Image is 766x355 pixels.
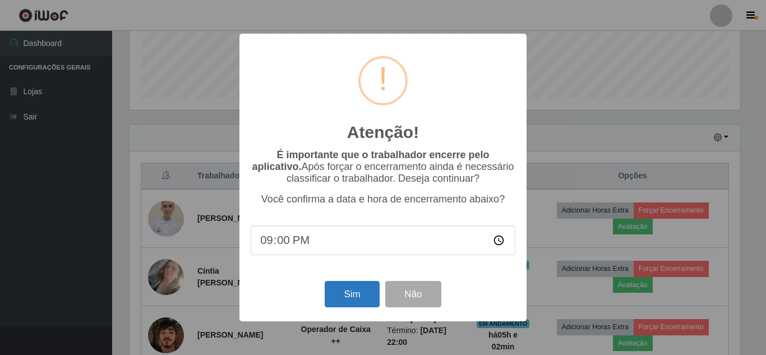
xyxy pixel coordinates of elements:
[251,149,515,185] p: Após forçar o encerramento ainda é necessário classificar o trabalhador. Deseja continuar?
[325,281,379,307] button: Sim
[347,122,419,142] h2: Atenção!
[385,281,441,307] button: Não
[252,149,489,172] b: É importante que o trabalhador encerre pelo aplicativo.
[251,193,515,205] p: Você confirma a data e hora de encerramento abaixo?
